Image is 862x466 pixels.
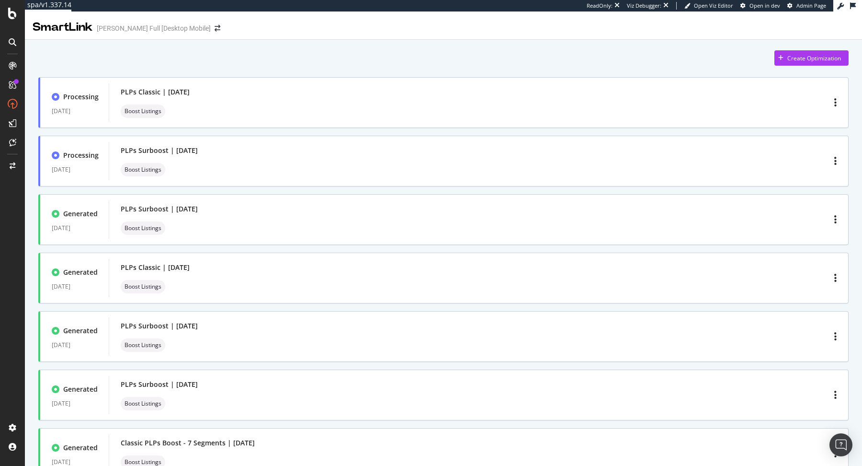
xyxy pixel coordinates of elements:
div: PLPs Classic | [DATE] [121,263,190,272]
div: neutral label [121,280,165,293]
a: Admin Page [787,2,826,10]
div: [DATE] [52,164,97,175]
div: Open Intercom Messenger [829,433,852,456]
span: Boost Listings [125,167,161,173]
span: Boost Listings [125,284,161,290]
div: Generated [63,326,98,336]
span: Boost Listings [125,108,161,114]
div: Generated [63,209,98,219]
a: Generated[DATE]PLPs Surboost | [DATE]neutral label [38,311,849,362]
button: Create Optimization [774,50,849,66]
a: Open in dev [740,2,780,10]
div: Processing [63,151,99,160]
div: Generated [63,268,98,277]
a: Generated[DATE]PLPs Surboost | [DATE]neutral label [38,370,849,420]
div: [DATE] [52,222,97,234]
div: [DATE] [52,339,97,351]
div: Generated [63,384,98,394]
span: Boost Listings [125,342,161,348]
div: [DATE] [52,105,97,117]
div: Classic PLPs Boost - 7 Segments | [DATE] [121,438,255,448]
div: Create Optimization [787,54,841,62]
div: [DATE] [52,281,97,292]
div: neutral label [121,221,165,235]
div: PLPs Surboost | [DATE] [121,204,198,214]
span: Boost Listings [125,401,161,407]
div: neutral label [121,397,165,410]
div: arrow-right-arrow-left [215,25,220,32]
div: [PERSON_NAME] Full [Desktop Mobile] [97,23,211,33]
span: Boost Listings [125,225,161,231]
span: Open in dev [749,2,780,9]
div: Viz Debugger: [627,2,661,10]
div: PLPs Surboost | [DATE] [121,321,198,331]
a: Processing[DATE]PLPs Surboost | [DATE]neutral label [38,136,849,186]
div: Generated [63,443,98,453]
a: Generated[DATE]PLPs Surboost | [DATE]neutral label [38,194,849,245]
div: PLPs Classic | [DATE] [121,87,190,97]
div: PLPs Surboost | [DATE] [121,146,198,155]
div: PLPs Surboost | [DATE] [121,380,198,389]
div: neutral label [121,163,165,176]
div: neutral label [121,338,165,352]
a: Generated[DATE]PLPs Classic | [DATE]neutral label [38,253,849,303]
div: ReadOnly: [587,2,612,10]
span: Open Viz Editor [694,2,733,9]
div: SmartLink [33,19,93,35]
a: Open Viz Editor [684,2,733,10]
a: Processing[DATE]PLPs Classic | [DATE]neutral label [38,77,849,128]
span: Boost Listings [125,459,161,465]
div: neutral label [121,105,165,118]
span: Admin Page [796,2,826,9]
div: [DATE] [52,398,97,409]
div: Processing [63,92,99,102]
